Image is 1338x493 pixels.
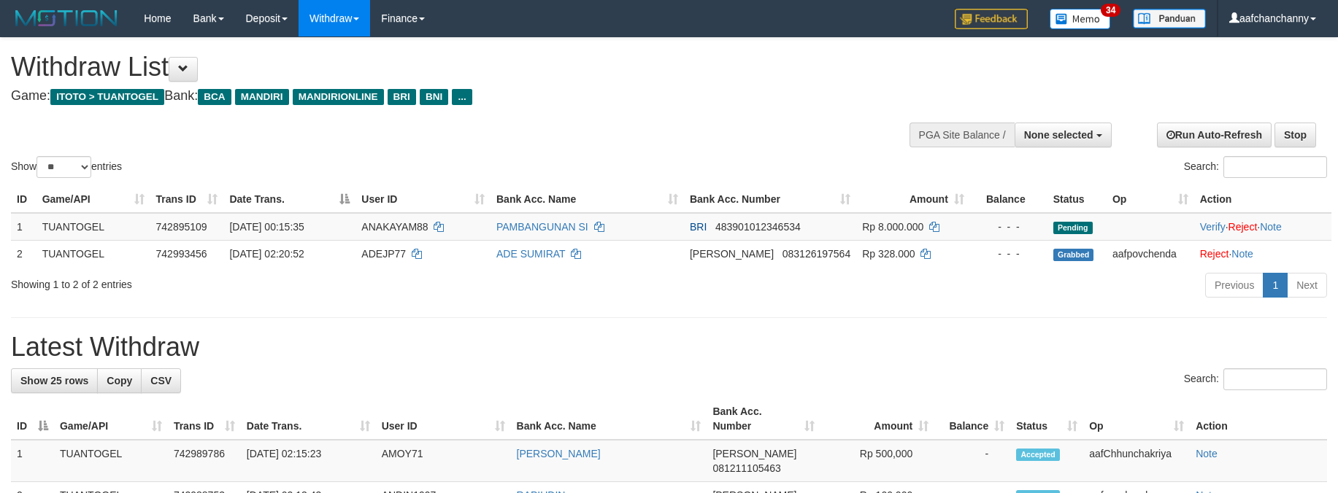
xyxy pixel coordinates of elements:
th: Amount: activate to sort column ascending [820,398,934,440]
th: Balance: activate to sort column ascending [934,398,1010,440]
a: Copy [97,368,142,393]
th: Trans ID: activate to sort column ascending [168,398,241,440]
a: Show 25 rows [11,368,98,393]
td: Rp 500,000 [820,440,934,482]
span: ... [452,89,472,105]
span: Grabbed [1053,249,1094,261]
div: - - - [976,220,1042,234]
th: Amount: activate to sort column ascending [856,186,970,213]
span: BCA [198,89,231,105]
a: 1 [1263,273,1288,298]
label: Search: [1184,368,1327,390]
a: Verify [1200,221,1226,233]
th: User ID: activate to sort column ascending [376,398,511,440]
td: 1 [11,440,54,482]
span: ADEJP77 [361,248,406,260]
span: Show 25 rows [20,375,88,387]
td: aafChhunchakriya [1083,440,1190,482]
a: PAMBANGUNAN SI [496,221,588,233]
th: Action [1190,398,1327,440]
th: Status [1047,186,1107,213]
div: Showing 1 to 2 of 2 entries [11,271,547,292]
td: 742989786 [168,440,241,482]
span: Rp 328.000 [862,248,915,260]
span: [DATE] 02:20:52 [229,248,304,260]
th: Date Trans.: activate to sort column descending [223,186,355,213]
td: TUANTOGEL [36,213,150,241]
th: ID [11,186,36,213]
td: TUANTOGEL [54,440,168,482]
span: Copy 483901012346534 to clipboard [715,221,801,233]
span: [DATE] 00:15:35 [229,221,304,233]
th: ID: activate to sort column descending [11,398,54,440]
a: Previous [1205,273,1264,298]
th: Bank Acc. Number: activate to sort column ascending [707,398,820,440]
td: · · [1194,213,1331,241]
td: - [934,440,1010,482]
span: None selected [1024,129,1093,141]
label: Show entries [11,156,122,178]
span: 742895109 [156,221,207,233]
td: AMOY71 [376,440,511,482]
input: Search: [1223,368,1327,390]
span: BRI [690,221,707,233]
th: Balance [970,186,1047,213]
span: BRI [388,89,416,105]
a: Note [1260,221,1282,233]
th: Op: activate to sort column ascending [1107,186,1194,213]
th: Bank Acc. Name: activate to sort column ascending [511,398,707,440]
select: Showentries [36,156,91,178]
h1: Latest Withdraw [11,333,1327,362]
th: Bank Acc. Name: activate to sort column ascending [491,186,684,213]
span: ANAKAYAM88 [361,221,428,233]
label: Search: [1184,156,1327,178]
span: Accepted [1016,449,1060,461]
img: panduan.png [1133,9,1206,28]
td: TUANTOGEL [36,240,150,267]
span: Pending [1053,222,1093,234]
td: · [1194,240,1331,267]
span: MANDIRIONLINE [293,89,384,105]
a: Stop [1274,123,1316,147]
span: Copy 083126197564 to clipboard [783,248,850,260]
span: 34 [1101,4,1120,17]
div: PGA Site Balance / [910,123,1015,147]
span: Copy [107,375,132,387]
th: Date Trans.: activate to sort column ascending [241,398,376,440]
span: 742993456 [156,248,207,260]
a: ADE SUMIRAT [496,248,565,260]
img: Button%20Memo.svg [1050,9,1111,29]
th: Trans ID: activate to sort column ascending [150,186,224,213]
span: Rp 8.000.000 [862,221,923,233]
span: MANDIRI [235,89,289,105]
td: 2 [11,240,36,267]
a: Next [1287,273,1327,298]
img: MOTION_logo.png [11,7,122,29]
th: Game/API: activate to sort column ascending [36,186,150,213]
div: - - - [976,246,1042,261]
a: Reject [1229,221,1258,233]
span: [PERSON_NAME] [712,448,796,459]
th: Action [1194,186,1331,213]
span: BNI [420,89,448,105]
th: User ID: activate to sort column ascending [355,186,491,213]
h4: Game: Bank: [11,89,877,104]
span: ITOTO > TUANTOGEL [50,89,164,105]
a: Run Auto-Refresh [1157,123,1272,147]
input: Search: [1223,156,1327,178]
th: Game/API: activate to sort column ascending [54,398,168,440]
span: Copy 081211105463 to clipboard [712,462,780,474]
a: [PERSON_NAME] [517,448,601,459]
span: [PERSON_NAME] [690,248,774,260]
a: Reject [1200,248,1229,260]
th: Bank Acc. Number: activate to sort column ascending [684,186,856,213]
a: CSV [141,368,181,393]
td: aafpovchenda [1107,240,1194,267]
h1: Withdraw List [11,53,877,82]
img: Feedback.jpg [955,9,1028,29]
td: [DATE] 02:15:23 [241,440,376,482]
td: 1 [11,213,36,241]
button: None selected [1015,123,1112,147]
a: Note [1231,248,1253,260]
span: CSV [150,375,172,387]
